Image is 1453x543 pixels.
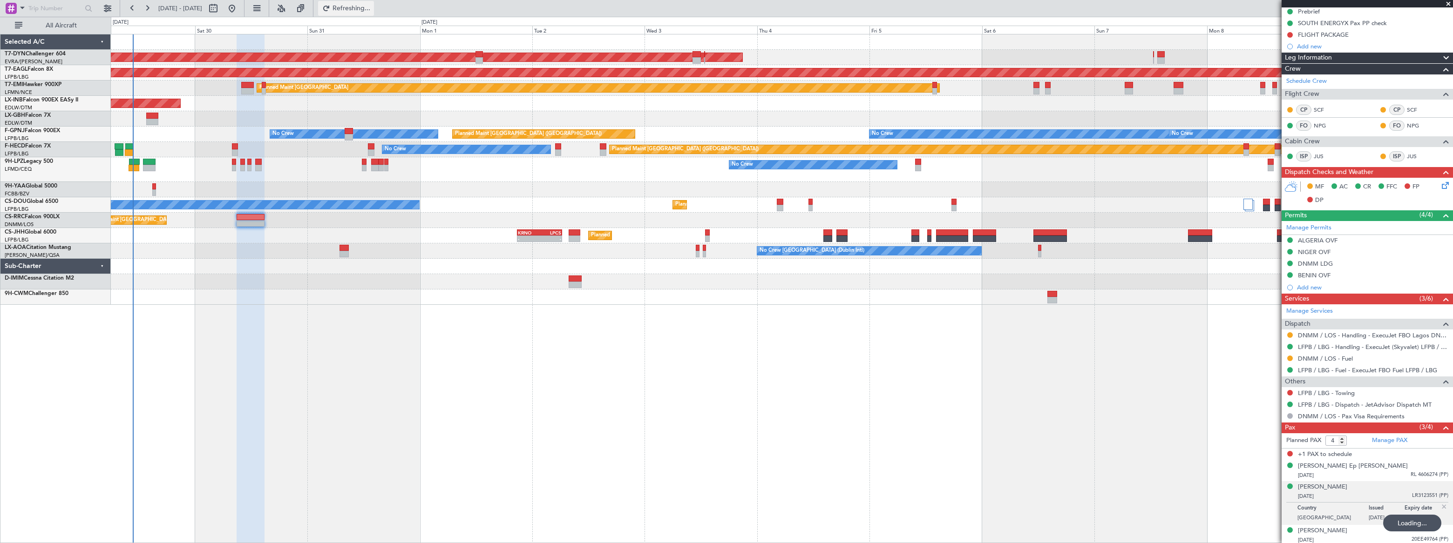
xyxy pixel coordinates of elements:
[1296,105,1311,115] div: CP
[5,67,27,72] span: T7-EAGL
[1296,151,1311,161] div: ISP
[675,198,822,212] div: Planned Maint [GEOGRAPHIC_DATA] ([GEOGRAPHIC_DATA])
[1298,248,1331,256] div: NIGER OVF
[1298,7,1320,15] div: Prebrief
[5,143,51,149] a: F-HECDFalcon 7X
[1285,422,1295,433] span: Pax
[1296,121,1311,131] div: FO
[5,135,29,142] a: LFPB/LBG
[113,19,129,27] div: [DATE]
[1298,412,1405,420] a: DNMM / LOS - Pax Visa Requirements
[455,127,602,141] div: Planned Maint [GEOGRAPHIC_DATA] ([GEOGRAPHIC_DATA])
[1298,472,1314,479] span: [DATE]
[5,159,53,164] a: 9H-LPZLegacy 500
[1285,210,1307,221] span: Permits
[1405,514,1440,523] p: [DATE]
[1285,167,1373,178] span: Dispatch Checks and Weather
[24,22,98,29] span: All Aircraft
[5,199,27,204] span: CS-DOU
[1298,271,1331,279] div: BENIN OVF
[1419,294,1433,303] span: (3/6)
[1386,182,1397,192] span: FFC
[1298,260,1333,268] div: DNMM LDG
[869,26,982,34] div: Fri 5
[5,159,23,164] span: 9H-LPZ
[1285,294,1309,304] span: Services
[1315,182,1324,192] span: MF
[5,206,29,213] a: LFPB/LBG
[5,113,25,118] span: LX-GBH
[1298,355,1353,362] a: DNMM / LOS - Fuel
[5,252,60,259] a: [PERSON_NAME]/QSA
[1389,121,1405,131] div: FO
[5,275,74,281] a: D-IMIMCessna Citation M2
[1297,505,1369,514] p: Country
[1298,331,1448,339] a: DNMM / LOS - Handling - ExecuJet FBO Lagos DNMM / LOS
[5,89,32,96] a: LFMN/NCE
[1407,106,1428,114] a: SCF
[1407,152,1428,161] a: JUS
[5,74,29,80] a: LFPB/LBG
[1419,422,1433,432] span: (3/4)
[5,67,53,72] a: T7-EAGLFalcon 8X
[1172,127,1193,141] div: No Crew
[5,199,58,204] a: CS-DOUGlobal 6500
[5,183,26,189] span: 9H-YAA
[5,183,57,189] a: 9H-YAAGlobal 5000
[5,229,56,235] a: CS-JHHGlobal 6000
[532,26,645,34] div: Tue 2
[1405,505,1440,514] p: Expiry date
[1314,121,1335,130] a: NPG
[540,230,561,235] div: LPCS
[1407,121,1428,130] a: NPG
[1298,526,1347,536] div: [PERSON_NAME]
[1369,514,1405,523] p: [DATE]
[5,58,62,65] a: EVRA/[PERSON_NAME]
[1286,307,1333,316] a: Manage Services
[385,142,406,156] div: No Crew
[5,97,78,103] a: LX-INBFalcon 900EX EASy II
[421,19,437,27] div: [DATE]
[318,1,374,16] button: Refreshing...
[1372,436,1407,445] a: Manage PAX
[1094,26,1207,34] div: Sun 7
[757,26,869,34] div: Thu 4
[5,128,60,134] a: F-GPNJFalcon 900EX
[1298,31,1349,39] div: FLIGHT PACKAGE
[1285,319,1310,329] span: Dispatch
[1298,483,1347,492] div: [PERSON_NAME]
[5,82,61,87] a: T7-EMIHawker 900XP
[1339,182,1348,192] span: AC
[732,158,753,172] div: No Crew
[1298,462,1408,471] div: [PERSON_NAME] Ep [PERSON_NAME]
[1298,389,1355,397] a: LFPB / LBG - Towing
[5,190,29,197] a: FCBB/BZV
[1314,106,1335,114] a: SCF
[612,142,759,156] div: Planned Maint [GEOGRAPHIC_DATA] ([GEOGRAPHIC_DATA])
[5,120,32,127] a: EDLW/DTM
[1298,493,1314,500] span: [DATE]
[85,213,231,227] div: Planned Maint [GEOGRAPHIC_DATA] ([GEOGRAPHIC_DATA])
[259,81,348,95] div: Planned Maint [GEOGRAPHIC_DATA]
[1298,236,1338,244] div: ALGERIA OVF
[158,4,202,13] span: [DATE] - [DATE]
[5,128,25,134] span: F-GPNJ
[5,221,34,228] a: DNMM/LOS
[1412,182,1419,192] span: FP
[272,127,294,141] div: No Crew
[5,291,68,296] a: 9H-CWMChallenger 850
[518,230,539,235] div: KRNO
[82,26,195,34] div: Fri 29
[1297,42,1448,50] div: Add new
[1389,151,1405,161] div: ISP
[1412,492,1448,500] span: LR3123551 (PP)
[1298,366,1437,374] a: LFPB / LBG - Fuel - ExecuJet FBO Fuel LFPB / LBG
[1285,89,1319,100] span: Flight Crew
[5,166,32,173] a: LFMD/CEQ
[332,5,371,12] span: Refreshing...
[1285,64,1301,74] span: Crew
[1315,196,1324,205] span: DP
[420,26,532,34] div: Mon 1
[591,228,738,242] div: Planned Maint [GEOGRAPHIC_DATA] ([GEOGRAPHIC_DATA])
[5,51,66,57] a: T7-DYNChallenger 604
